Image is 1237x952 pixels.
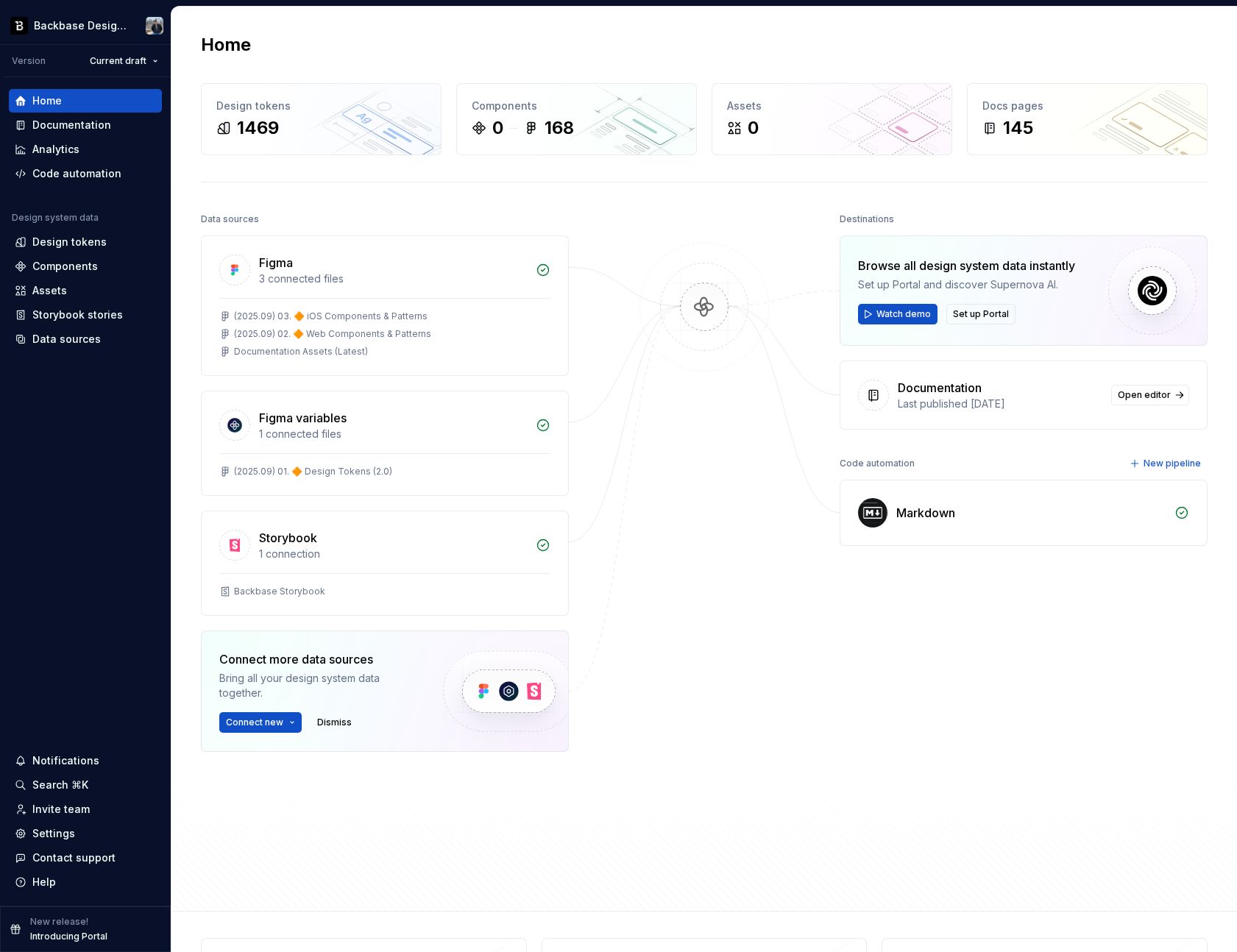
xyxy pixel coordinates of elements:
div: Notifications [32,753,99,768]
button: New pipeline [1125,453,1208,474]
div: 1 connection [259,547,527,561]
img: Adam Schwarcz [146,17,163,35]
div: Code automation [32,166,121,181]
div: Components [472,99,681,113]
div: Backbase Design System [34,18,128,33]
a: Figma variables1 connected files(2025.09) 01. 🔶 Design Tokens (2.0) [201,391,569,496]
div: 0 [748,116,759,140]
a: Invite team [9,798,162,821]
div: Code automation [840,453,915,474]
span: Watch demo [876,308,931,320]
button: Watch demo [858,304,938,324]
div: Components [32,259,98,274]
div: Data sources [201,209,259,230]
button: Search ⌘K [9,773,162,797]
div: Documentation Assets (Latest) [234,346,368,358]
div: Browse all design system data instantly [858,257,1075,274]
div: Design tokens [216,99,426,113]
div: Storybook stories [32,308,123,322]
p: New release! [30,916,88,928]
div: Version [12,55,46,67]
div: Assets [32,283,67,298]
button: Dismiss [311,712,358,733]
button: Backbase Design SystemAdam Schwarcz [3,10,168,41]
div: Home [32,93,62,108]
a: Storybook stories [9,303,162,327]
div: 168 [545,116,574,140]
a: Figma3 connected files(2025.09) 03. 🔶 iOS Components & Patterns(2025.09) 02. 🔶 Web Components & P... [201,235,569,376]
div: Help [32,875,56,889]
div: Documentation [32,118,111,132]
div: Contact support [32,850,116,865]
span: Set up Portal [953,308,1009,320]
div: (2025.09) 02. 🔶 Web Components & Patterns [234,328,431,340]
span: Dismiss [317,717,352,728]
span: Current draft [90,55,146,67]
a: Open editor [1111,385,1189,405]
div: (2025.09) 03. 🔶 iOS Components & Patterns [234,310,428,322]
a: Design tokens [9,230,162,254]
a: Assets [9,279,162,302]
div: 0 [492,116,503,140]
div: Data sources [32,332,101,347]
button: Set up Portal [946,304,1016,324]
div: Set up Portal and discover Supernova AI. [858,277,1075,292]
div: Markdown [896,504,955,522]
div: Invite team [32,802,90,817]
div: Docs pages [982,99,1192,113]
button: Notifications [9,749,162,772]
button: Connect new [219,712,302,733]
a: Settings [9,822,162,845]
div: Figma [259,254,293,271]
div: Connect more data sources [219,650,418,668]
div: Storybook [259,529,317,547]
div: 145 [1003,116,1033,140]
div: Last published [DATE] [898,397,1102,411]
a: Analytics [9,138,162,161]
button: Current draft [83,51,165,71]
a: Components0168 [456,83,697,155]
div: Search ⌘K [32,778,88,792]
div: 3 connected files [259,271,527,286]
button: Contact support [9,846,162,870]
div: Analytics [32,142,79,157]
div: Backbase Storybook [234,586,325,597]
button: Help [9,870,162,894]
span: Open editor [1118,389,1171,401]
span: New pipeline [1144,458,1201,469]
div: 1 connected files [259,427,527,441]
a: Documentation [9,113,162,137]
div: Settings [32,826,75,841]
div: Documentation [898,379,982,397]
a: Code automation [9,162,162,185]
span: Connect new [226,717,283,728]
a: Components [9,255,162,278]
a: Docs pages145 [967,83,1208,155]
img: ef5c8306-425d-487c-96cf-06dd46f3a532.png [10,17,28,35]
a: Assets0 [712,83,952,155]
div: Bring all your design system data together. [219,671,418,700]
a: Home [9,89,162,113]
div: Assets [727,99,937,113]
a: Data sources [9,327,162,351]
div: (2025.09) 01. 🔶 Design Tokens (2.0) [234,466,392,477]
p: Introducing Portal [30,931,107,942]
div: Design tokens [32,235,107,249]
div: Figma variables [259,409,347,427]
div: Design system data [12,212,99,224]
div: Destinations [840,209,894,230]
div: 1469 [237,116,279,140]
a: Design tokens1469 [201,83,442,155]
a: Storybook1 connectionBackbase Storybook [201,511,569,616]
h2: Home [201,33,251,57]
